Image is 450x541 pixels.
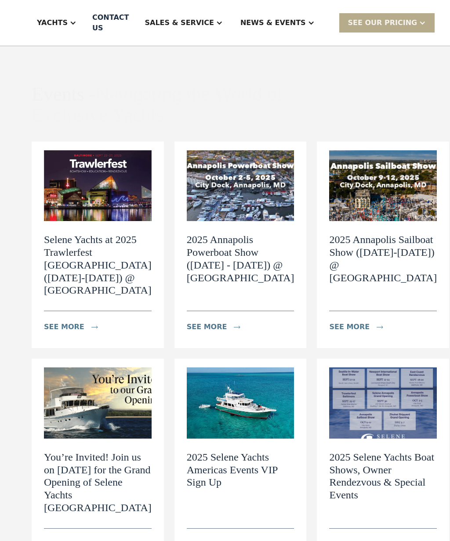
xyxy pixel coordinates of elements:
[32,142,164,349] a: Selene Yachts at 2025 Trawlerfest [GEOGRAPHIC_DATA] ([DATE]-[DATE]) @ [GEOGRAPHIC_DATA]see moreicon
[187,322,227,332] div: see more
[234,326,240,329] img: icon
[348,18,417,28] div: SEE Our Pricing
[37,18,68,28] div: Yachts
[44,322,84,332] div: see more
[232,5,323,40] div: News & EVENTS
[240,18,306,28] div: News & EVENTS
[317,142,449,349] a: 2025 Annapolis Sailboat Show ([DATE]-[DATE]) @ [GEOGRAPHIC_DATA]see moreicon
[329,233,437,284] h2: 2025 Annapolis Sailboat Show ([DATE]-[DATE]) @ [GEOGRAPHIC_DATA]
[145,18,214,28] div: Sales & Service
[28,5,85,40] div: Yachts
[92,12,129,33] div: Contact US
[174,142,307,349] a: 2025 Annapolis Powerboat Show ([DATE] - [DATE]) @ [GEOGRAPHIC_DATA]see moreicon
[329,451,437,501] h2: 2025 Selene Yachts Boat Shows, Owner Rendezvous & Special Events
[44,233,152,297] h2: Selene Yachts at 2025 Trawlerfest [GEOGRAPHIC_DATA] ([DATE]-[DATE]) @ [GEOGRAPHIC_DATA]
[187,233,294,284] h2: 2025 Annapolis Powerboat Show ([DATE] - [DATE]) @ [GEOGRAPHIC_DATA]
[91,326,98,329] img: icon
[377,326,383,329] img: icon
[136,5,231,40] div: Sales & Service
[329,322,370,332] div: see more
[339,13,435,32] div: SEE Our Pricing
[187,451,294,489] h2: 2025 Selene Yachts Americas Events VIP Sign Up
[44,451,152,514] h2: You’re Invited! Join us on [DATE] for the Grand Opening of Selene Yachts [GEOGRAPHIC_DATA]
[32,84,286,127] h1: Events -
[32,84,283,126] span: Navigating the World of Exclusive Yachts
